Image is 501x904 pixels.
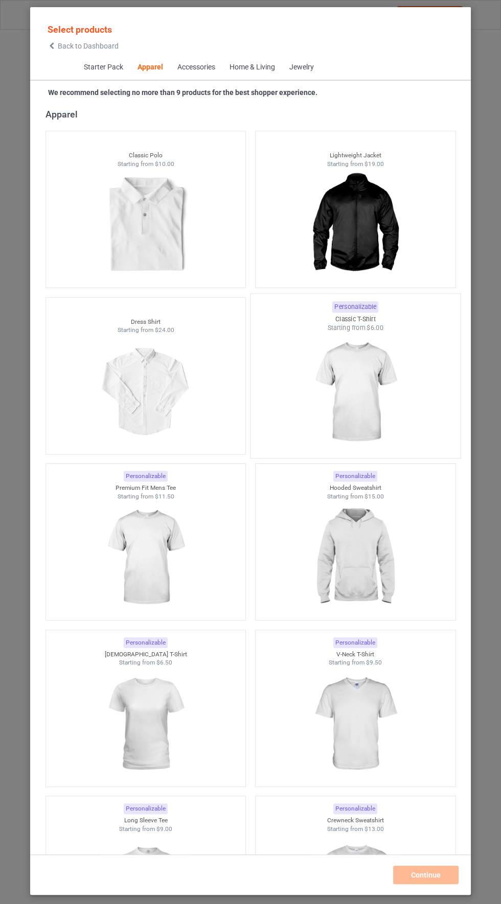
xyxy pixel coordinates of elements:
[177,62,215,73] div: Accessories
[156,825,172,832] span: $9.00
[45,108,461,120] div: Apparel
[367,324,383,331] span: $6.00
[256,492,456,501] div: Starting from
[137,62,163,73] div: Apparel
[124,803,168,814] div: Personalizable
[100,501,191,615] img: regular.jpg
[46,650,246,659] div: [DEMOGRAPHIC_DATA] T-Shirt
[154,326,174,334] span: $24.00
[46,160,246,169] div: Starting from
[46,658,246,667] div: Starting from
[250,315,460,323] div: Classic T-Shirt
[309,168,401,282] img: regular.jpg
[333,637,377,648] div: Personalizable
[58,42,119,50] span: Back to Dashboard
[289,62,313,73] div: Jewelry
[256,816,456,825] div: Crewneck Sweatshirt
[256,151,456,160] div: Lightweight Jacket
[365,493,384,500] span: $15.00
[256,650,456,659] div: V-Neck T-Shirt
[309,667,401,781] img: regular.jpg
[256,825,456,834] div: Starting from
[76,55,130,80] span: Starter Pack
[46,326,246,335] div: Starting from
[256,160,456,169] div: Starting from
[229,62,275,73] div: Home & Living
[256,484,456,492] div: Hooded Sweatshirt
[48,24,112,35] span: Select products
[156,659,172,666] span: $6.50
[365,825,384,832] span: $13.00
[365,160,384,168] span: $19.00
[250,323,460,332] div: Starting from
[48,88,317,97] strong: We recommend selecting no more than 9 products for the best shopper experience.
[332,301,378,313] div: Personalizable
[46,484,246,492] div: Premium Fit Mens Tee
[46,825,246,834] div: Starting from
[366,659,382,666] span: $9.50
[154,160,174,168] span: $10.00
[124,471,168,482] div: Personalizable
[100,667,191,781] img: regular.jpg
[333,471,377,482] div: Personalizable
[46,816,246,825] div: Long Sleeve Tee
[154,493,174,500] span: $11.50
[46,492,246,501] div: Starting from
[46,318,246,326] div: Dress Shirt
[256,658,456,667] div: Starting from
[333,803,377,814] div: Personalizable
[100,335,191,449] img: regular.jpg
[124,637,168,648] div: Personalizable
[46,151,246,160] div: Classic Polo
[307,332,403,453] img: regular.jpg
[100,168,191,282] img: regular.jpg
[309,501,401,615] img: regular.jpg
